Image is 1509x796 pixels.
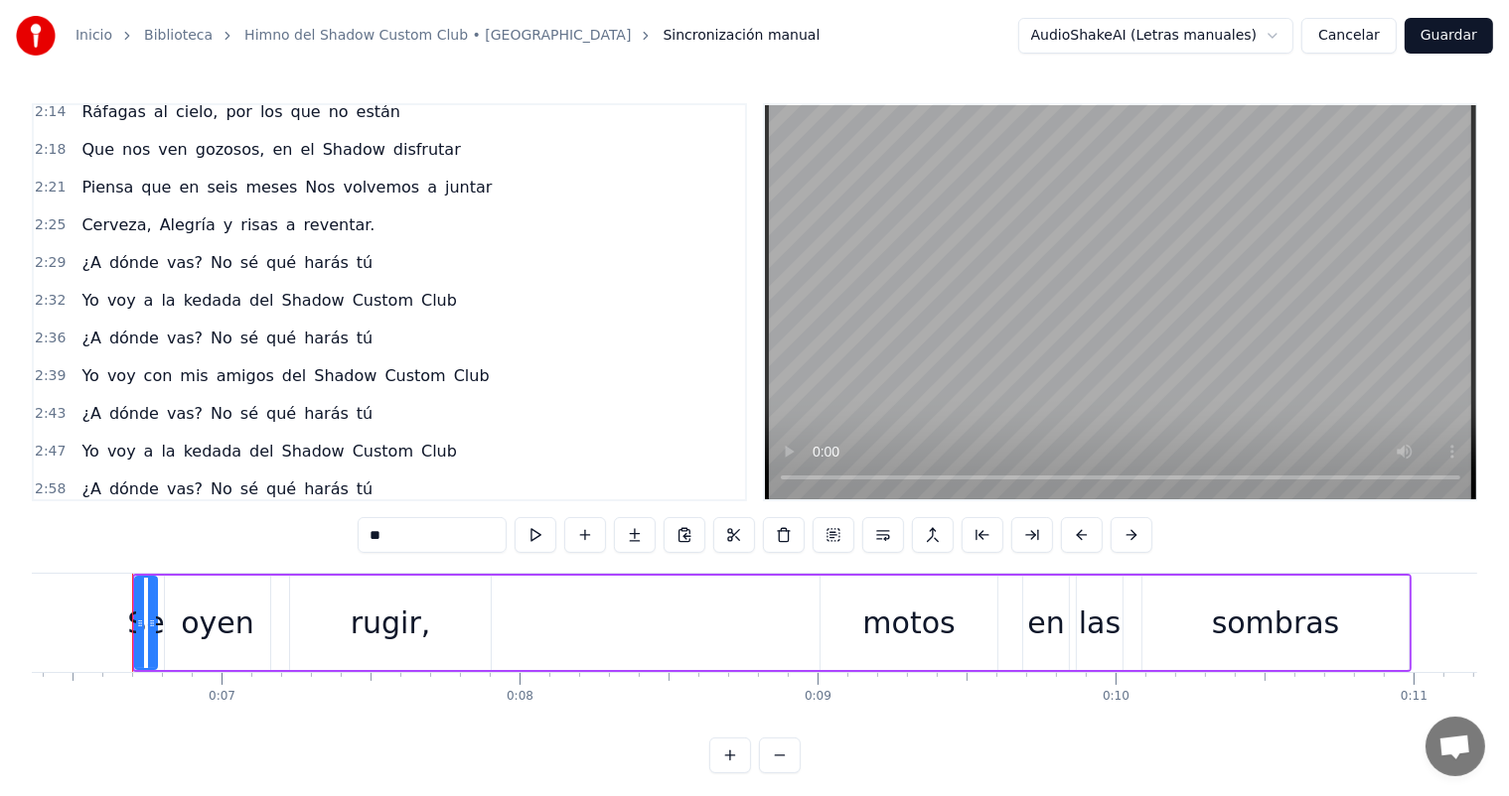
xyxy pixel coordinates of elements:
div: rugir, [351,600,431,645]
span: Club [419,289,459,312]
span: harás [302,477,351,500]
div: 0:08 [507,689,533,705]
span: mis [178,364,210,387]
span: reventar. [302,213,377,236]
span: dónde [107,477,161,500]
span: Sincronización manual [663,26,820,46]
span: Club [452,364,492,387]
span: y [222,213,234,236]
span: tú [355,477,375,500]
span: del [247,289,275,312]
span: los [258,100,285,123]
span: Yo [79,364,100,387]
a: Chat abierto [1426,717,1485,776]
span: voy [105,289,138,312]
span: ¿A [79,251,102,274]
span: harás [302,402,351,425]
div: 0:10 [1103,689,1130,705]
span: vas? [165,327,205,349]
span: Que [79,138,116,161]
span: gozosos, [194,138,267,161]
span: ¿A [79,327,102,349]
span: No [209,477,234,500]
span: Nos [303,176,337,199]
img: youka [16,16,56,56]
span: a [142,289,156,312]
span: voy [105,440,138,463]
span: sé [238,477,260,500]
span: Alegría [158,213,218,236]
span: Custom [351,440,415,463]
span: kedada [182,289,243,312]
span: Yo [79,289,100,312]
span: a [284,213,298,236]
span: amigos [215,364,276,387]
span: Custom [382,364,447,387]
span: harás [302,251,351,274]
span: con [142,364,175,387]
span: 2:18 [35,140,66,160]
a: Inicio [75,26,112,46]
span: 2:29 [35,253,66,273]
span: risas [238,213,280,236]
span: Yo [79,440,100,463]
span: nos [120,138,152,161]
span: Ráfagas [79,100,147,123]
span: volvemos [341,176,421,199]
span: 2:14 [35,102,66,122]
span: No [209,251,234,274]
span: Shadow [321,138,387,161]
span: 2:47 [35,442,66,462]
span: ¿A [79,402,102,425]
span: Shadow [280,440,347,463]
span: al [152,100,170,123]
span: sé [238,251,260,274]
span: la [159,289,177,312]
span: están [355,100,402,123]
span: qué [264,327,298,349]
span: Club [419,440,459,463]
span: harás [302,327,351,349]
span: No [209,327,234,349]
span: por [224,100,254,123]
span: sé [238,402,260,425]
span: voy [105,364,138,387]
div: motos [862,600,955,645]
span: qué [264,251,298,274]
span: 2:32 [35,291,66,311]
span: ¿A [79,477,102,500]
span: en [270,138,294,161]
span: Shadow [280,289,347,312]
span: 2:25 [35,215,66,235]
span: la [159,440,177,463]
nav: breadcrumb [75,26,820,46]
span: tú [355,402,375,425]
span: a [142,440,156,463]
button: Cancelar [1301,18,1397,54]
span: 2:58 [35,479,66,499]
div: 0:09 [805,689,831,705]
span: kedada [182,440,243,463]
span: sé [238,327,260,349]
div: las [1079,600,1121,645]
span: ven [156,138,189,161]
span: vas? [165,402,205,425]
span: qué [264,477,298,500]
div: 0:07 [209,689,235,705]
span: No [209,402,234,425]
span: Custom [351,289,415,312]
button: Guardar [1405,18,1493,54]
span: tú [355,327,375,349]
span: qué [264,402,298,425]
span: dónde [107,402,161,425]
span: el [298,138,316,161]
span: no [327,100,351,123]
span: dónde [107,251,161,274]
span: meses [243,176,299,199]
div: en [1027,600,1064,645]
span: dónde [107,327,161,349]
span: del [247,440,275,463]
span: disfrutar [391,138,463,161]
span: en [177,176,201,199]
span: 2:43 [35,404,66,424]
